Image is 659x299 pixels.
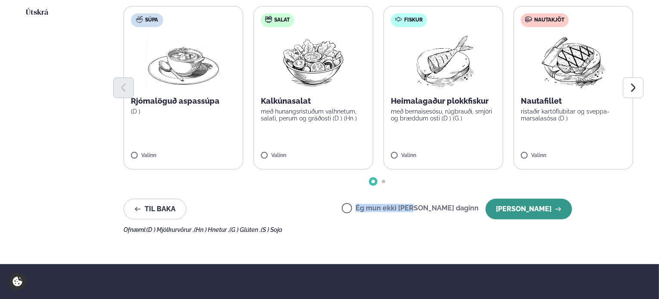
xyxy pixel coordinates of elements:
[534,17,564,24] span: Nautakjöt
[391,108,496,122] p: með bernaisesósu, rúgbrauði, smjöri og bræddum osti (D ) (G )
[382,180,385,183] span: Go to slide 2
[404,17,423,24] span: Fiskur
[145,17,158,24] span: Súpa
[535,34,612,89] img: Beef-Meat.png
[521,96,626,106] p: Nautafillet
[124,199,186,219] button: Til baka
[113,77,134,98] button: Previous slide
[136,16,143,23] img: soup.svg
[521,108,626,122] p: ristaðir kartöflubitar og sveppa- marsalasósa (D )
[229,226,261,233] span: (G ) Glúten ,
[265,16,272,23] img: salad.svg
[9,273,26,290] a: Cookie settings
[371,180,375,183] span: Go to slide 1
[261,226,282,233] span: (S ) Soja
[261,108,366,122] p: með hunangsristuðum valhnetum, salati, perum og gráðosti (D ) (Hn )
[274,17,290,24] span: Salat
[395,16,402,23] img: fish.svg
[261,96,366,106] p: Kalkúnasalat
[275,34,352,89] img: Salad.png
[26,9,48,16] span: Útskrá
[525,16,532,23] img: beef.svg
[131,108,236,115] p: (D )
[124,226,633,233] div: Ofnæmi:
[131,96,236,106] p: Rjómalöguð aspassúpa
[486,199,572,219] button: [PERSON_NAME]
[391,96,496,106] p: Heimalagaður plokkfiskur
[146,226,194,233] span: (D ) Mjólkurvörur ,
[26,8,48,18] a: Útskrá
[405,34,482,89] img: Fish.png
[145,34,221,89] img: Soup.png
[623,77,644,98] button: Next slide
[194,226,229,233] span: (Hn ) Hnetur ,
